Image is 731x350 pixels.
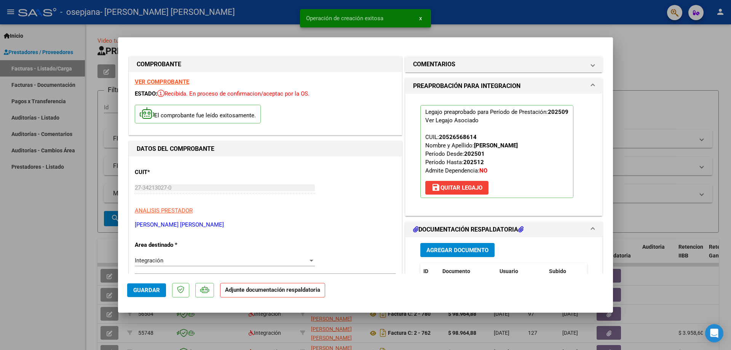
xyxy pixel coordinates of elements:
span: ID [423,268,428,274]
span: ANALISIS PRESTADOR [135,207,193,214]
p: CUIT [135,168,213,177]
datatable-header-cell: Acción [584,263,622,280]
span: CUIL: Nombre y Apellido: Período Desde: Período Hasta: Admite Dependencia: [425,134,518,174]
span: ESTADO: [135,90,157,97]
strong: NO [479,167,487,174]
span: Usuario [500,268,518,274]
strong: Adjunte documentación respaldatoria [225,286,320,293]
div: 20526568614 [439,133,477,141]
strong: DATOS DEL COMPROBANTE [137,145,214,152]
datatable-header-cell: Documento [439,263,496,280]
span: Integración [135,257,163,264]
div: Ver Legajo Asociado [425,116,479,125]
p: Legajo preaprobado para Período de Prestación: [420,105,573,198]
span: Operación de creación exitosa [306,14,383,22]
mat-icon: save [431,183,441,192]
span: x [419,15,422,22]
mat-expansion-panel-header: DOCUMENTACIÓN RESPALDATORIA [405,222,602,237]
div: Open Intercom Messenger [705,324,723,342]
button: x [413,11,428,25]
datatable-header-cell: Subido [546,263,584,280]
span: Quitar Legajo [431,184,482,191]
strong: [PERSON_NAME] [474,142,518,149]
datatable-header-cell: Usuario [496,263,546,280]
h1: DOCUMENTACIÓN RESPALDATORIA [413,225,524,234]
button: Quitar Legajo [425,181,488,195]
mat-expansion-panel-header: PREAPROBACIÓN PARA INTEGRACION [405,78,602,94]
datatable-header-cell: ID [420,263,439,280]
a: VER COMPROBANTE [135,78,189,85]
strong: COMPROBANTE [137,61,181,68]
span: Subido [549,268,566,274]
strong: 202509 [548,109,568,115]
span: Guardar [133,287,160,294]
span: Documento [442,268,470,274]
span: Agregar Documento [426,247,488,254]
p: El comprobante fue leído exitosamente. [135,105,261,123]
h1: COMENTARIOS [413,60,455,69]
div: PREAPROBACIÓN PARA INTEGRACION [405,94,602,216]
h1: PREAPROBACIÓN PARA INTEGRACION [413,82,520,91]
strong: 202501 [464,150,485,157]
mat-expansion-panel-header: COMENTARIOS [405,57,602,72]
button: Guardar [127,283,166,297]
strong: 202512 [463,159,484,166]
span: Recibida. En proceso de confirmacion/aceptac por la OS. [157,90,310,97]
p: [PERSON_NAME] [PERSON_NAME] [135,221,396,229]
button: Agregar Documento [420,243,495,257]
p: Area destinado * [135,241,213,249]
